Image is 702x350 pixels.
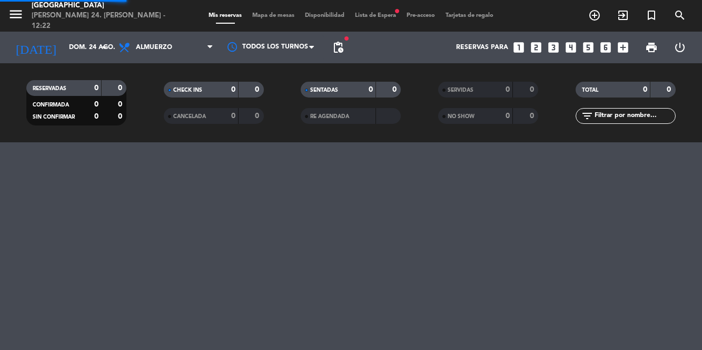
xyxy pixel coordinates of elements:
[231,112,235,120] strong: 0
[343,35,350,42] span: fiber_manual_record
[136,44,172,51] span: Almuerzo
[530,112,536,120] strong: 0
[98,41,111,54] i: arrow_drop_down
[8,6,24,26] button: menu
[588,9,601,22] i: add_circle_outline
[350,13,401,18] span: Lista de Espera
[310,87,338,93] span: SENTADAS
[247,13,300,18] span: Mapa de mesas
[440,13,499,18] span: Tarjetas de regalo
[564,41,578,54] i: looks_4
[173,114,206,119] span: CANCELADA
[94,84,98,92] strong: 0
[332,41,344,54] span: pending_actions
[310,114,349,119] span: RE AGENDADA
[667,86,673,93] strong: 0
[643,86,647,93] strong: 0
[456,44,508,51] span: Reservas para
[118,113,124,120] strong: 0
[616,41,630,54] i: add_box
[94,101,98,108] strong: 0
[394,8,400,14] span: fiber_manual_record
[33,86,66,91] span: RESERVADAS
[448,87,473,93] span: SERVIDAS
[599,41,612,54] i: looks_6
[392,86,399,93] strong: 0
[8,6,24,22] i: menu
[255,112,261,120] strong: 0
[203,13,247,18] span: Mis reservas
[8,36,64,59] i: [DATE]
[300,13,350,18] span: Disponibilidad
[94,113,98,120] strong: 0
[674,41,686,54] i: power_settings_new
[118,101,124,108] strong: 0
[173,87,202,93] span: CHECK INS
[32,1,167,11] div: [GEOGRAPHIC_DATA]
[118,84,124,92] strong: 0
[512,41,526,54] i: looks_one
[645,9,658,22] i: turned_in_not
[231,86,235,93] strong: 0
[448,114,474,119] span: NO SHOW
[581,110,594,122] i: filter_list
[506,112,510,120] strong: 0
[674,9,686,22] i: search
[401,13,440,18] span: Pre-acceso
[547,41,560,54] i: looks_3
[530,86,536,93] strong: 0
[581,41,595,54] i: looks_5
[529,41,543,54] i: looks_two
[582,87,598,93] span: TOTAL
[255,86,261,93] strong: 0
[33,102,69,108] span: CONFIRMADA
[666,32,694,63] div: LOG OUT
[645,41,658,54] span: print
[506,86,510,93] strong: 0
[32,11,167,31] div: [PERSON_NAME] 24. [PERSON_NAME] - 12:22
[369,86,373,93] strong: 0
[33,114,75,120] span: SIN CONFIRMAR
[594,110,675,122] input: Filtrar por nombre...
[617,9,629,22] i: exit_to_app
